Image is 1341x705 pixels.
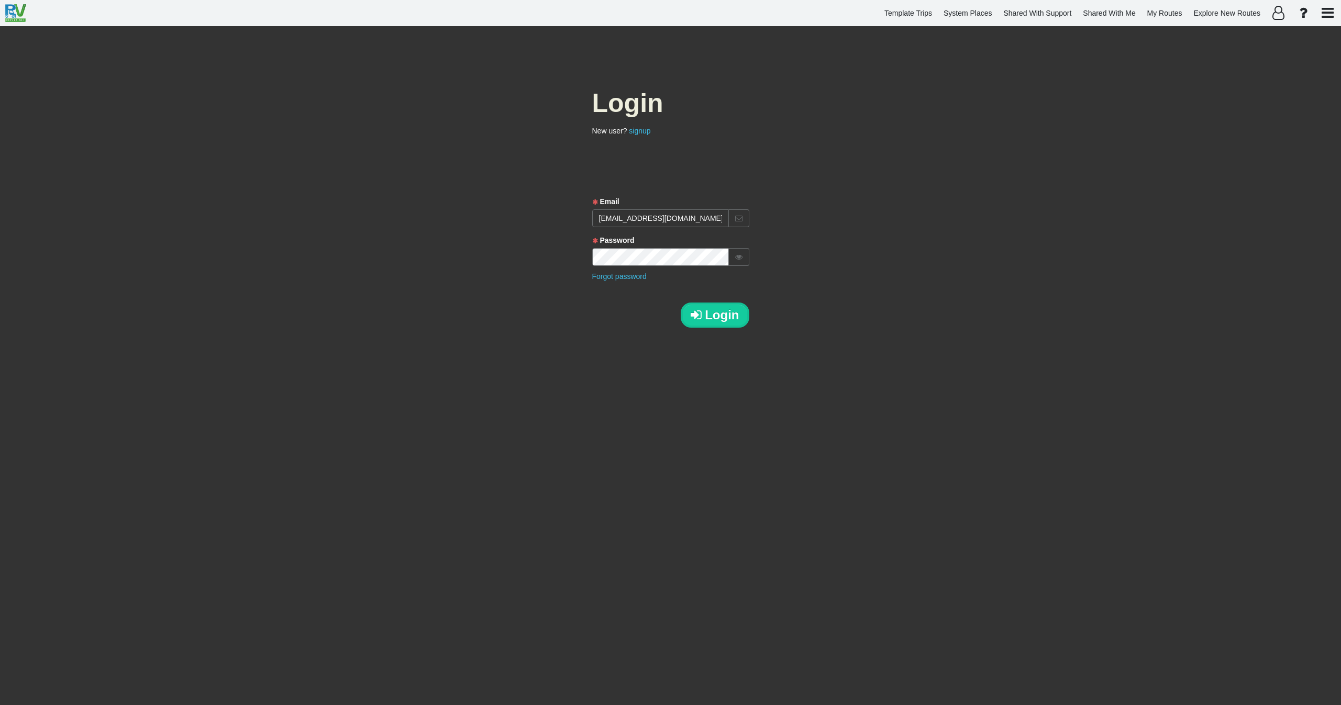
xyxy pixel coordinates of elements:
[880,3,937,24] a: Template Trips
[629,127,650,135] a: signup
[884,9,932,17] span: Template Trips
[939,3,997,24] a: System Places
[1143,3,1187,24] a: My Routes
[1147,9,1182,17] span: My Routes
[5,4,26,22] img: RvPlanetLogo.png
[600,196,619,207] label: Email
[1003,9,1071,17] span: Shared With Support
[999,3,1076,24] a: Shared With Support
[587,153,755,176] iframe: Sign in with Google Button
[681,303,749,328] button: Login
[1193,9,1260,17] span: Explore New Routes
[592,88,663,118] span: Login
[600,235,634,245] label: Password
[944,9,992,17] span: System Places
[592,272,647,281] a: Forgot password
[1078,3,1140,24] a: Shared With Me
[592,127,627,135] span: New user?
[1083,9,1135,17] span: Shared With Me
[705,308,739,322] span: Login
[1189,3,1265,24] a: Explore New Routes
